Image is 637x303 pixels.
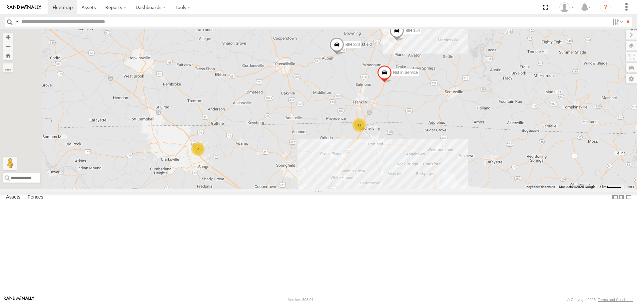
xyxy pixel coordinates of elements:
[612,193,618,202] label: Dock Summary Table to the Left
[24,193,47,202] label: Fences
[7,5,41,10] img: rand-logo.svg
[3,42,13,51] button: Zoom out
[191,142,205,156] div: 7
[3,33,13,42] button: Zoom in
[627,185,634,188] a: Terms (opens in new tab)
[559,185,595,189] span: Map data ©2025 Google
[288,298,314,302] div: Version: 308.01
[625,193,632,202] label: Hide Summary Table
[557,2,576,12] div: Nele .
[352,118,366,132] div: 11
[4,296,34,303] a: Visit our Website
[393,71,418,75] span: Not in Service
[3,51,13,60] button: Zoom Home
[567,298,633,302] div: © Copyright 2025 -
[618,193,625,202] label: Dock Summary Table to the Right
[626,74,637,83] label: Map Settings
[610,17,624,27] label: Search Filter Options
[598,298,633,302] a: Terms and Conditions
[3,193,24,202] label: Assets
[599,185,607,189] span: 5 km
[405,28,420,33] span: BIH 154
[597,185,624,189] button: Map Scale: 5 km per 41 pixels
[526,185,555,189] button: Keyboard shortcuts
[3,63,13,73] label: Measure
[345,42,360,47] span: BIH 220
[3,157,17,170] button: Drag Pegman onto the map to open Street View
[14,17,19,27] label: Search Query
[600,2,611,13] i: ?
